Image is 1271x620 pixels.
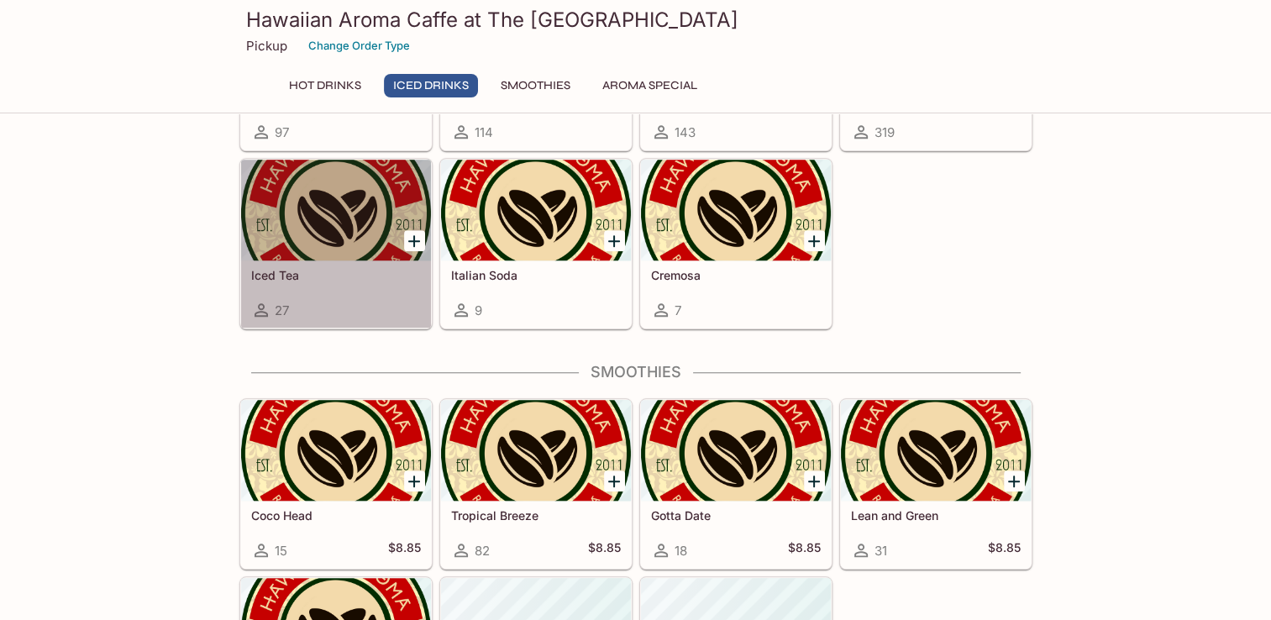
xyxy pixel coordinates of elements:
button: Add Tropical Breeze [604,470,625,491]
div: Gotta Date [641,400,831,501]
h5: Lean and Green [851,508,1021,523]
button: Add Iced Tea [404,230,425,251]
h5: Tropical Breeze [451,508,621,523]
div: Coco Head [241,400,431,501]
button: Add Gotta Date [804,470,825,491]
h5: $8.85 [388,540,421,560]
span: 18 [675,543,687,559]
h5: Italian Soda [451,268,621,282]
a: Lean and Green31$8.85 [840,399,1032,569]
div: Cremosa [641,160,831,260]
div: Italian Soda [441,160,631,260]
button: Smoothies [491,74,580,97]
button: Add Cremosa [804,230,825,251]
div: Tropical Breeze [441,400,631,501]
span: 114 [475,124,493,140]
span: 27 [275,302,289,318]
span: 7 [675,302,681,318]
h5: Coco Head [251,508,421,523]
h4: Smoothies [239,363,1032,381]
button: Change Order Type [301,33,418,59]
button: Add Lean and Green [1004,470,1025,491]
a: Cremosa7 [640,159,832,328]
button: Hot Drinks [280,74,370,97]
div: Lean and Green [841,400,1031,501]
a: Italian Soda9 [440,159,632,328]
span: 143 [675,124,696,140]
h3: Hawaiian Aroma Caffe at The [GEOGRAPHIC_DATA] [246,7,1026,33]
button: Aroma Special [593,74,706,97]
button: Add Italian Soda [604,230,625,251]
a: Tropical Breeze82$8.85 [440,399,632,569]
h5: $8.85 [588,540,621,560]
span: 97 [275,124,289,140]
h5: Gotta Date [651,508,821,523]
a: Coco Head15$8.85 [240,399,432,569]
div: Iced Tea [241,160,431,260]
span: 9 [475,302,482,318]
a: Gotta Date18$8.85 [640,399,832,569]
span: 82 [475,543,490,559]
a: Iced Tea27 [240,159,432,328]
h5: $8.85 [988,540,1021,560]
h5: Iced Tea [251,268,421,282]
span: 15 [275,543,287,559]
p: Pickup [246,38,287,54]
button: Iced Drinks [384,74,478,97]
h5: $8.85 [788,540,821,560]
button: Add Coco Head [404,470,425,491]
span: 31 [874,543,887,559]
h5: Cremosa [651,268,821,282]
span: 319 [874,124,895,140]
